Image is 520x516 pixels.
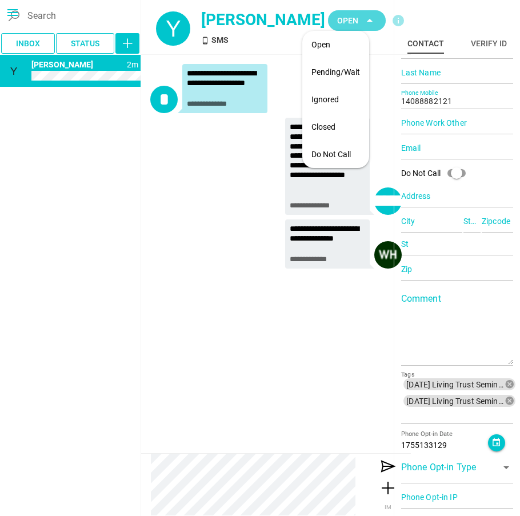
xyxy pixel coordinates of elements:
i: info [391,14,405,27]
span: IM [385,504,391,510]
div: 1755133129 [401,439,488,451]
div: Ignored [311,95,360,105]
button: Open [328,10,386,31]
input: Phone Mobile [401,86,513,109]
input: Phone Opt-in IP [401,486,513,509]
div: [PERSON_NAME] [201,8,325,32]
input: Zipcode [482,210,513,233]
span: 1755195401 [127,60,138,69]
textarea: Comment [401,298,513,365]
span: Y [10,65,18,77]
span: 14088882121 [31,60,93,69]
button: Status [56,33,114,54]
span: Y [166,16,181,41]
i: menu [6,6,19,19]
div: SMS [201,34,325,46]
span: Inbox [16,37,40,50]
input: [DATE] Living Trust Seminar 1 seat reminder.csv[DATE] Living Trust Seminar day of reminder.csvTags [401,409,513,423]
span: [DATE] Living Trust Seminar 1 seat reminder.csv [406,379,503,390]
span: Open [337,14,358,27]
div: Closed [311,122,360,132]
i: arrow_drop_down [363,14,377,27]
div: Do Not Call [401,162,473,185]
div: Verify ID [471,37,507,50]
div: Pending/Wait [311,67,360,77]
div: Contact [407,37,444,50]
span: [DATE] Living Trust Seminar day of reminder.csv [406,396,503,406]
i: SMS [201,37,209,45]
input: Last Name [401,61,513,84]
input: Email [401,137,513,159]
i: SMS [19,76,28,85]
input: St [401,233,513,255]
i: event [491,438,501,447]
input: Zip [401,258,513,281]
i: cancel [505,379,515,390]
i: cancel [505,396,515,406]
button: Inbox [1,33,55,54]
div: Phone Opt-in Date [401,430,488,439]
div: Do Not Call [401,167,441,179]
input: City [401,210,462,233]
input: Address [401,185,513,207]
input: State [463,210,481,233]
div: Open [311,40,360,50]
div: Do Not Call [311,150,360,159]
span: Status [71,37,99,50]
i: arrow_drop_down [499,461,513,474]
img: 5edff51079ed9903661a2266-30.png [374,241,402,269]
input: Phone Work Other [401,111,513,134]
